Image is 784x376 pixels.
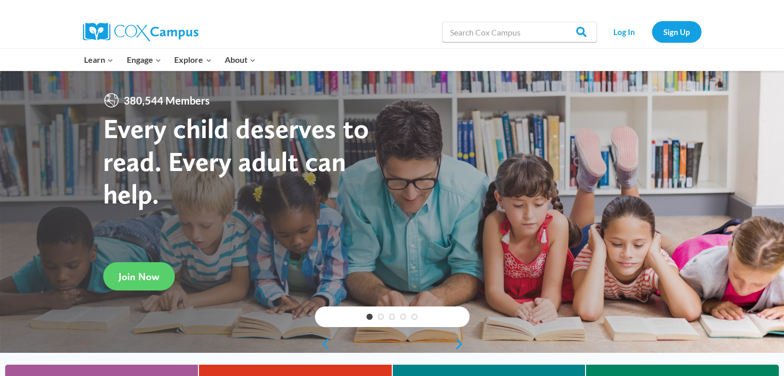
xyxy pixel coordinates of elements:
[78,49,262,71] nav: Primary Navigation
[378,314,384,320] a: 2
[174,53,211,66] span: Explore
[225,53,256,66] span: About
[366,314,373,320] a: 1
[315,338,330,350] a: previous
[119,270,159,283] span: Join Now
[84,53,113,66] span: Learn
[120,92,214,109] span: 380,544 Members
[411,314,418,320] a: 5
[454,338,470,350] a: next
[400,314,406,320] a: 4
[315,334,470,354] div: content slider buttons
[602,21,647,42] a: Log In
[652,21,702,42] a: Sign Up
[103,262,175,290] a: Join Now
[103,112,369,210] strong: Every child deserves to read. Every adult can help.
[389,314,395,320] a: 3
[602,21,702,42] nav: Secondary Navigation
[442,22,597,42] input: Search Cox Campus
[127,53,161,66] span: Engage
[83,23,198,41] img: Cox Campus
